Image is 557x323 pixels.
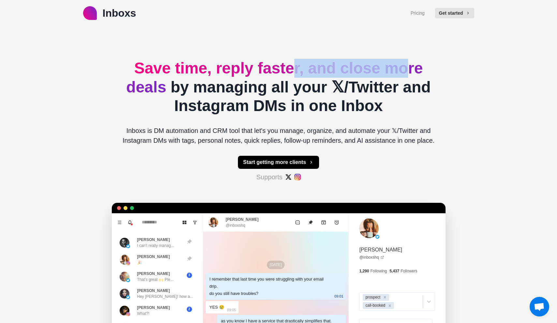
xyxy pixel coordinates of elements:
[83,6,97,20] img: logo
[386,302,393,309] div: Remove call-booked
[120,238,129,248] img: picture
[363,302,386,309] div: call-booked
[117,126,440,145] p: Inboxs is DM automation and CRM tool that let's you manage, organize, and automate your 𝕏/Twitter...
[120,306,129,315] img: picture
[267,261,285,269] p: [DATE]
[187,273,192,278] span: 3
[137,305,170,311] p: [PERSON_NAME]
[187,307,192,312] span: 2
[330,216,343,229] button: Add reminder
[359,254,384,260] a: @inboxshq
[226,222,245,228] p: @inboxshq
[137,237,170,243] p: [PERSON_NAME]
[389,268,399,274] p: 5,437
[83,5,136,21] a: logoInboxs
[401,268,417,274] p: Followers
[126,295,130,299] img: picture
[411,10,425,17] a: Pricing
[137,243,174,249] p: I can't really manag...
[114,217,125,228] button: Menu
[125,217,135,228] button: Notifications
[137,311,150,316] p: What?!
[285,174,292,180] img: #
[126,261,130,265] img: picture
[226,217,259,222] p: [PERSON_NAME]
[359,218,379,238] img: picture
[126,59,423,96] span: Save time, reply faster, and close more deals
[137,254,170,260] p: [PERSON_NAME]
[359,246,402,254] p: [PERSON_NAME]
[126,244,130,248] img: picture
[137,277,174,283] p: That's great 🙌 Ple...
[238,156,319,169] button: Start getting more clients
[370,268,387,274] p: Following
[334,293,344,300] p: 09:01
[137,294,193,299] p: Hey [PERSON_NAME]! how a...
[208,218,218,227] img: picture
[381,294,388,301] div: Remove prospect
[317,216,330,229] button: Archive
[103,5,136,21] p: Inboxs
[126,278,130,282] img: picture
[120,255,129,265] img: picture
[359,268,369,274] p: 1,290
[291,216,304,229] button: Mark as unread
[137,260,142,266] p: 🎉
[304,216,317,229] button: Unpin
[120,272,129,282] img: picture
[435,8,474,18] button: Get started
[363,294,381,301] div: prospect
[137,271,170,277] p: [PERSON_NAME]
[137,288,170,294] p: [PERSON_NAME]
[190,217,200,228] button: Show unread conversations
[210,304,225,311] div: YES 😢
[294,174,301,180] img: #
[256,172,282,182] p: Supports
[227,306,236,314] p: 09:05
[126,312,130,316] img: picture
[179,217,190,228] button: Board View
[120,289,129,299] img: picture
[117,59,440,115] h2: by managing all your 𝕏/Twitter and Instagram DMs in one Inbox
[210,276,332,297] div: I remember that last time you were struggling with your email drip. do you still have troubles?
[375,235,379,239] img: picture
[530,297,549,316] a: Open chat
